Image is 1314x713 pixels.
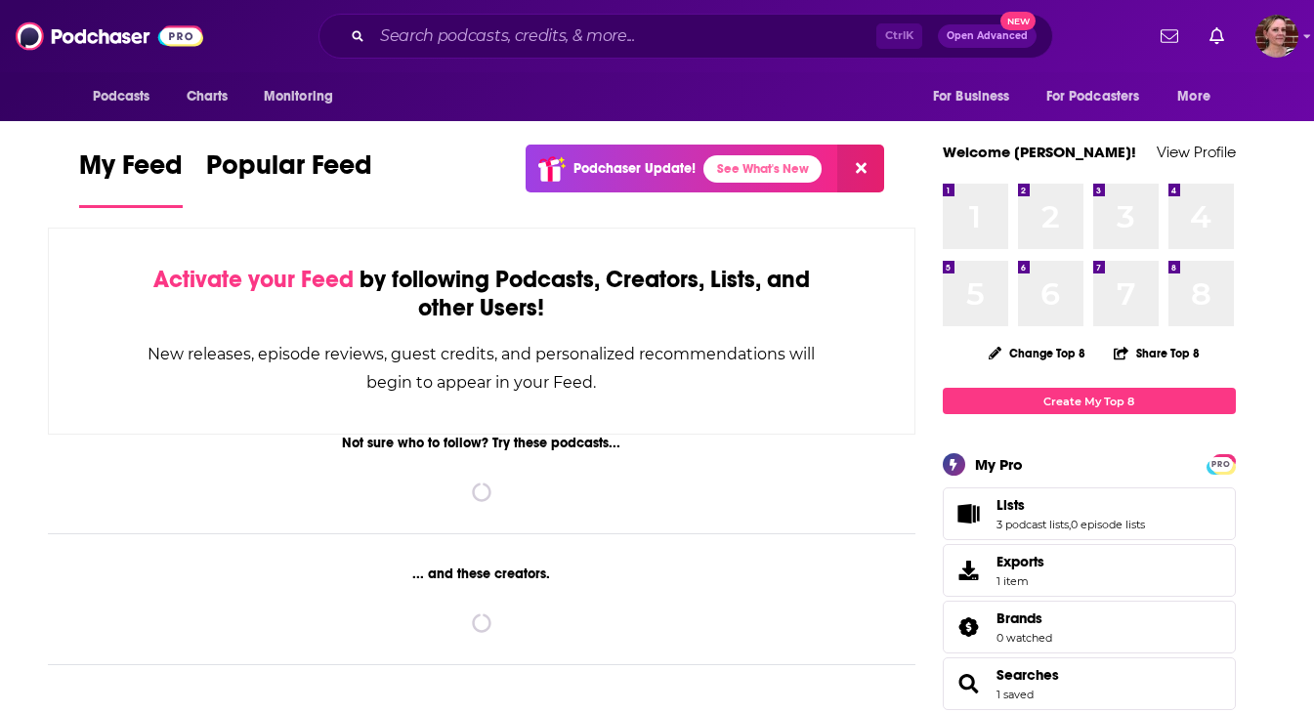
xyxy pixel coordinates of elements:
[1113,334,1201,372] button: Share Top 8
[943,657,1236,710] span: Searches
[950,670,989,697] a: Searches
[919,78,1035,115] button: open menu
[79,148,183,193] span: My Feed
[264,83,333,110] span: Monitoring
[1046,83,1140,110] span: For Podcasters
[250,78,359,115] button: open menu
[79,78,176,115] button: open menu
[996,496,1025,514] span: Lists
[996,688,1034,701] a: 1 saved
[933,83,1010,110] span: For Business
[938,24,1037,48] button: Open AdvancedNew
[996,609,1042,627] span: Brands
[153,265,354,294] span: Activate your Feed
[1157,143,1236,161] a: View Profile
[1202,20,1232,53] a: Show notifications dropdown
[147,340,818,397] div: New releases, episode reviews, guest credits, and personalized recommendations will begin to appe...
[1000,12,1036,30] span: New
[943,544,1236,597] a: Exports
[996,609,1052,627] a: Brands
[48,435,916,451] div: Not sure who to follow? Try these podcasts...
[950,557,989,584] span: Exports
[187,83,229,110] span: Charts
[996,574,1044,588] span: 1 item
[16,18,203,55] img: Podchaser - Follow, Share and Rate Podcasts
[996,666,1059,684] a: Searches
[1153,20,1186,53] a: Show notifications dropdown
[93,83,150,110] span: Podcasts
[174,78,240,115] a: Charts
[996,496,1145,514] a: Lists
[147,266,818,322] div: by following Podcasts, Creators, Lists, and other Users!
[950,500,989,527] a: Lists
[977,341,1098,365] button: Change Top 8
[996,553,1044,570] span: Exports
[950,613,989,641] a: Brands
[996,518,1069,531] a: 3 podcast lists
[573,160,696,177] p: Podchaser Update!
[1255,15,1298,58] button: Show profile menu
[975,455,1023,474] div: My Pro
[1069,518,1071,531] span: ,
[1209,457,1233,472] span: PRO
[1164,78,1235,115] button: open menu
[1209,456,1233,471] a: PRO
[372,21,876,52] input: Search podcasts, credits, & more...
[48,566,916,582] div: ... and these creators.
[996,631,1052,645] a: 0 watched
[79,148,183,208] a: My Feed
[943,388,1236,414] a: Create My Top 8
[943,601,1236,653] span: Brands
[206,148,372,193] span: Popular Feed
[943,487,1236,540] span: Lists
[318,14,1053,59] div: Search podcasts, credits, & more...
[1177,83,1210,110] span: More
[206,148,372,208] a: Popular Feed
[1034,78,1168,115] button: open menu
[947,31,1028,41] span: Open Advanced
[1255,15,1298,58] span: Logged in as katharinemidas
[1071,518,1145,531] a: 0 episode lists
[943,143,1136,161] a: Welcome [PERSON_NAME]!
[876,23,922,49] span: Ctrl K
[1255,15,1298,58] img: User Profile
[703,155,822,183] a: See What's New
